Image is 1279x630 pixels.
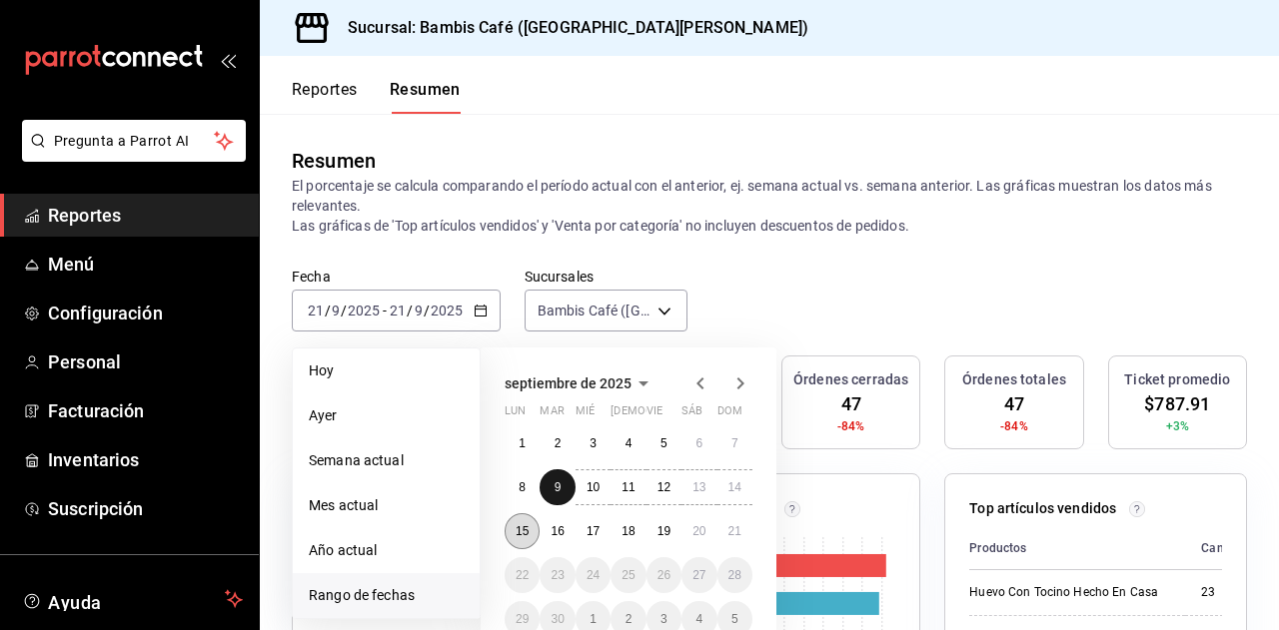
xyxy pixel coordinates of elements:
[48,495,243,522] span: Suscripción
[540,404,564,425] abbr: martes
[540,557,575,593] button: 23 de septiembre de 2025
[660,612,667,626] abbr: 3 de octubre de 2025
[389,303,407,318] input: --
[519,436,526,450] abbr: 1 de septiembre de 2025
[646,469,681,505] button: 12 de septiembre de 2025
[48,300,243,326] span: Configuración
[717,557,752,593] button: 28 de septiembre de 2025
[962,369,1066,390] h3: Órdenes totales
[717,469,752,505] button: 14 de septiembre de 2025
[551,524,564,538] abbr: 16 de septiembre de 2025
[220,52,236,68] button: open_drawer_menu
[657,480,670,494] abbr: 12 de septiembre de 2025
[555,480,562,494] abbr: 9 de septiembre de 2025
[516,612,529,626] abbr: 29 de septiembre de 2025
[48,348,243,375] span: Personal
[309,360,464,381] span: Hoy
[657,524,670,538] abbr: 19 de septiembre de 2025
[587,524,600,538] abbr: 17 de septiembre de 2025
[1185,527,1268,570] th: Cantidad
[555,436,562,450] abbr: 2 de septiembre de 2025
[540,513,575,549] button: 16 de septiembre de 2025
[681,557,716,593] button: 27 de septiembre de 2025
[48,446,243,473] span: Inventarios
[551,568,564,582] abbr: 23 de septiembre de 2025
[551,612,564,626] abbr: 30 de septiembre de 2025
[717,425,752,461] button: 7 de septiembre de 2025
[576,469,611,505] button: 10 de septiembre de 2025
[692,524,705,538] abbr: 20 de septiembre de 2025
[626,612,633,626] abbr: 2 de octubre de 2025
[325,303,331,318] span: /
[646,513,681,549] button: 19 de septiembre de 2025
[692,480,705,494] abbr: 13 de septiembre de 2025
[516,568,529,582] abbr: 22 de septiembre de 2025
[611,513,645,549] button: 18 de septiembre de 2025
[48,397,243,424] span: Facturación
[505,425,540,461] button: 1 de septiembre de 2025
[646,557,681,593] button: 26 de septiembre de 2025
[728,524,741,538] abbr: 21 de septiembre de 2025
[969,498,1116,519] p: Top artículos vendidos
[54,131,215,152] span: Pregunta a Parrot AI
[660,436,667,450] abbr: 5 de septiembre de 2025
[309,540,464,561] span: Año actual
[622,480,635,494] abbr: 11 de septiembre de 2025
[505,513,540,549] button: 15 de septiembre de 2025
[576,404,595,425] abbr: miércoles
[525,270,687,284] label: Sucursales
[1201,584,1252,601] div: 23
[717,513,752,549] button: 21 de septiembre de 2025
[1144,390,1210,417] span: $787.91
[681,469,716,505] button: 13 de septiembre de 2025
[519,480,526,494] abbr: 8 de septiembre de 2025
[14,145,246,166] a: Pregunta a Parrot AI
[430,303,464,318] input: ----
[646,404,662,425] abbr: viernes
[695,612,702,626] abbr: 4 de octubre de 2025
[424,303,430,318] span: /
[505,375,632,391] span: septiembre de 2025
[793,369,908,390] h3: Órdenes cerradas
[969,527,1185,570] th: Productos
[717,404,742,425] abbr: domingo
[590,612,597,626] abbr: 1 de octubre de 2025
[1124,369,1230,390] h3: Ticket promedio
[646,425,681,461] button: 5 de septiembre de 2025
[516,524,529,538] abbr: 15 de septiembre de 2025
[692,568,705,582] abbr: 27 de septiembre de 2025
[332,16,808,40] h3: Sucursal: Bambis Café ([GEOGRAPHIC_DATA][PERSON_NAME])
[681,404,702,425] abbr: sábado
[309,450,464,471] span: Semana actual
[292,176,1247,236] p: El porcentaje se calcula comparando el período actual con el anterior, ej. semana actual vs. sema...
[681,513,716,549] button: 20 de septiembre de 2025
[731,436,738,450] abbr: 7 de septiembre de 2025
[48,251,243,278] span: Menú
[505,371,655,395] button: septiembre de 2025
[731,612,738,626] abbr: 5 de octubre de 2025
[622,524,635,538] abbr: 18 de septiembre de 2025
[307,303,325,318] input: --
[331,303,341,318] input: --
[540,425,575,461] button: 2 de septiembre de 2025
[576,557,611,593] button: 24 de septiembre de 2025
[540,469,575,505] button: 9 de septiembre de 2025
[292,146,376,176] div: Resumen
[414,303,424,318] input: --
[1000,417,1028,435] span: -84%
[576,513,611,549] button: 17 de septiembre de 2025
[590,436,597,450] abbr: 3 de septiembre de 2025
[841,390,861,417] span: 47
[292,80,461,114] div: navigation tabs
[341,303,347,318] span: /
[728,480,741,494] abbr: 14 de septiembre de 2025
[622,568,635,582] abbr: 25 de septiembre de 2025
[292,80,358,114] button: Reportes
[587,568,600,582] abbr: 24 de septiembre de 2025
[681,425,716,461] button: 6 de septiembre de 2025
[695,436,702,450] abbr: 6 de septiembre de 2025
[969,584,1169,601] div: Huevo Con Tocino Hecho En Casa
[292,270,501,284] label: Fecha
[390,80,461,114] button: Resumen
[505,404,526,425] abbr: lunes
